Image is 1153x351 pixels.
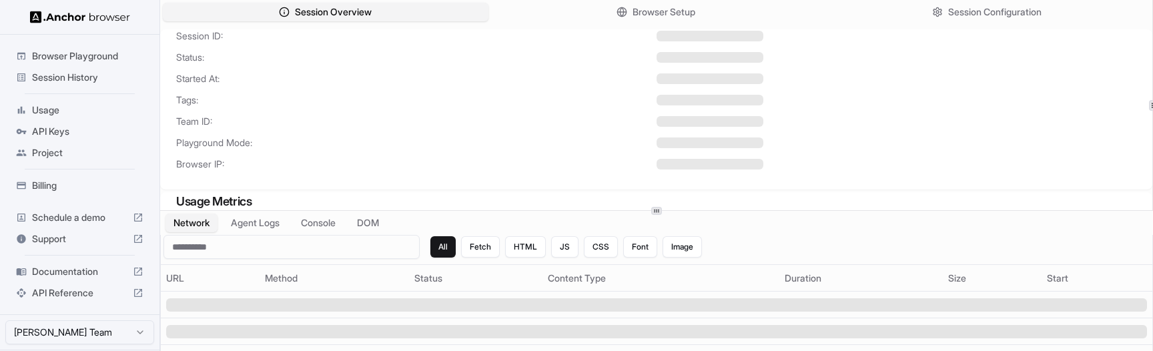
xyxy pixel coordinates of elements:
div: API Keys [11,121,149,142]
h3: Usage Metrics [176,192,1136,211]
div: Method [265,272,404,285]
span: Browser IP: [176,157,657,171]
button: JS [551,236,579,258]
div: API Reference [11,282,149,304]
span: Schedule a demo [32,211,127,224]
span: Billing [32,179,143,192]
div: Project [11,142,149,163]
button: DOM [349,214,387,232]
div: Billing [11,175,149,196]
img: Anchor Logo [30,11,130,23]
div: Documentation [11,261,149,282]
span: Documentation [32,265,127,278]
span: Project [32,146,143,159]
span: Session ID: [176,29,657,43]
button: HTML [505,236,546,258]
button: Font [623,236,657,258]
span: Session Configuration [948,5,1042,19]
span: Team ID: [176,115,657,128]
div: Content Type [548,272,774,285]
span: Status: [176,51,657,64]
span: Browser Playground [32,49,143,63]
button: CSS [584,236,618,258]
div: Size [948,272,1036,285]
div: Status [414,272,537,285]
span: Playground Mode: [176,136,657,149]
span: API Reference [32,286,127,300]
div: Schedule a demo [11,207,149,228]
div: URL [166,272,254,285]
span: Session Overview [295,5,372,19]
button: Image [663,236,702,258]
div: Usage [11,99,149,121]
button: All [430,236,456,258]
span: Support [32,232,127,246]
button: Fetch [461,236,500,258]
button: Agent Logs [223,214,288,232]
button: Console [293,214,344,232]
span: Usage [32,103,143,117]
span: Started At: [176,72,657,85]
div: Browser Playground [11,45,149,67]
span: API Keys [32,125,143,138]
button: Network [165,214,218,232]
div: Session History [11,67,149,88]
span: Session History [32,71,143,84]
span: Tags: [176,93,657,107]
div: Support [11,228,149,250]
div: Start [1047,272,1147,285]
span: Browser Setup [633,5,695,19]
div: Duration [785,272,937,285]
